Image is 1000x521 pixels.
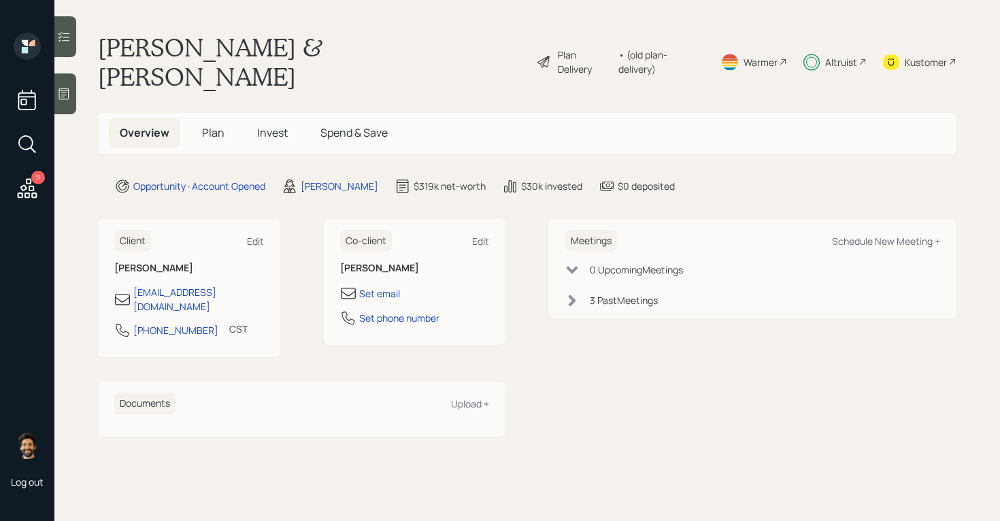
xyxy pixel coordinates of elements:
[565,230,617,252] h6: Meetings
[31,171,45,184] div: 11
[521,179,582,193] div: $30k invested
[301,179,378,193] div: [PERSON_NAME]
[114,263,264,274] h6: [PERSON_NAME]
[202,125,224,140] span: Plan
[825,55,857,69] div: Altruist
[340,263,490,274] h6: [PERSON_NAME]
[340,230,392,252] h6: Co-client
[229,322,248,336] div: CST
[98,33,525,91] h1: [PERSON_NAME] & [PERSON_NAME]
[120,125,169,140] span: Overview
[133,323,218,337] div: [PHONE_NUMBER]
[558,48,612,76] div: Plan Delivery
[114,230,151,252] h6: Client
[618,48,704,76] div: • (old plan-delivery)
[11,475,44,488] div: Log out
[257,125,288,140] span: Invest
[905,55,947,69] div: Kustomer
[133,179,265,193] div: Opportunity · Account Opened
[359,286,400,301] div: Set email
[744,55,778,69] div: Warmer
[472,235,489,248] div: Edit
[247,235,264,248] div: Edit
[590,263,683,277] div: 0 Upcoming Meeting s
[451,397,489,410] div: Upload +
[590,293,658,307] div: 3 Past Meeting s
[114,392,176,415] h6: Documents
[618,179,675,193] div: $0 deposited
[133,285,264,314] div: [EMAIL_ADDRESS][DOMAIN_NAME]
[414,179,486,193] div: $319k net-worth
[320,125,388,140] span: Spend & Save
[359,311,439,325] div: Set phone number
[832,235,940,248] div: Schedule New Meeting +
[14,432,41,459] img: eric-schwartz-headshot.png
